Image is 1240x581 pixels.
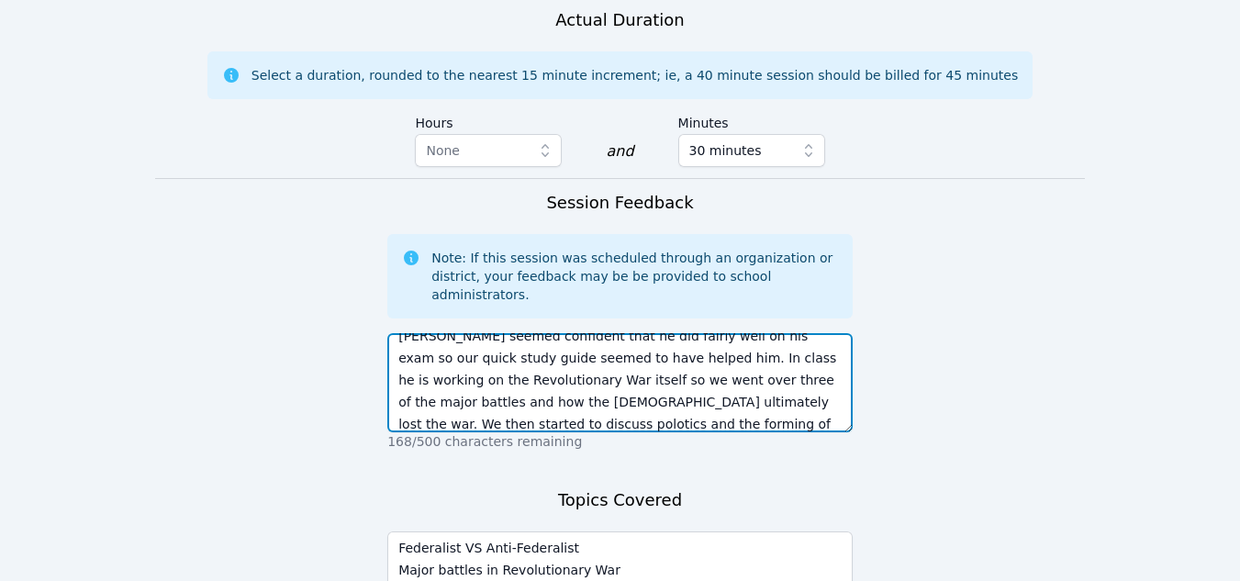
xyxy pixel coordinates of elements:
[387,333,853,432] textarea: [PERSON_NAME] seemed confident that he did fairly well on his exam so our quick study guide seeme...
[426,143,460,158] span: None
[558,487,682,513] h3: Topics Covered
[678,134,825,167] button: 30 minutes
[678,106,825,134] label: Minutes
[555,7,684,33] h3: Actual Duration
[689,140,762,162] span: 30 minutes
[415,134,562,167] button: None
[387,432,853,451] p: 168/500 characters remaining
[251,66,1018,84] div: Select a duration, rounded to the nearest 15 minute increment; ie, a 40 minute session should be ...
[606,140,633,162] div: and
[546,190,693,216] h3: Session Feedback
[415,106,562,134] label: Hours
[431,249,838,304] div: Note: If this session was scheduled through an organization or district, your feedback may be be ...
